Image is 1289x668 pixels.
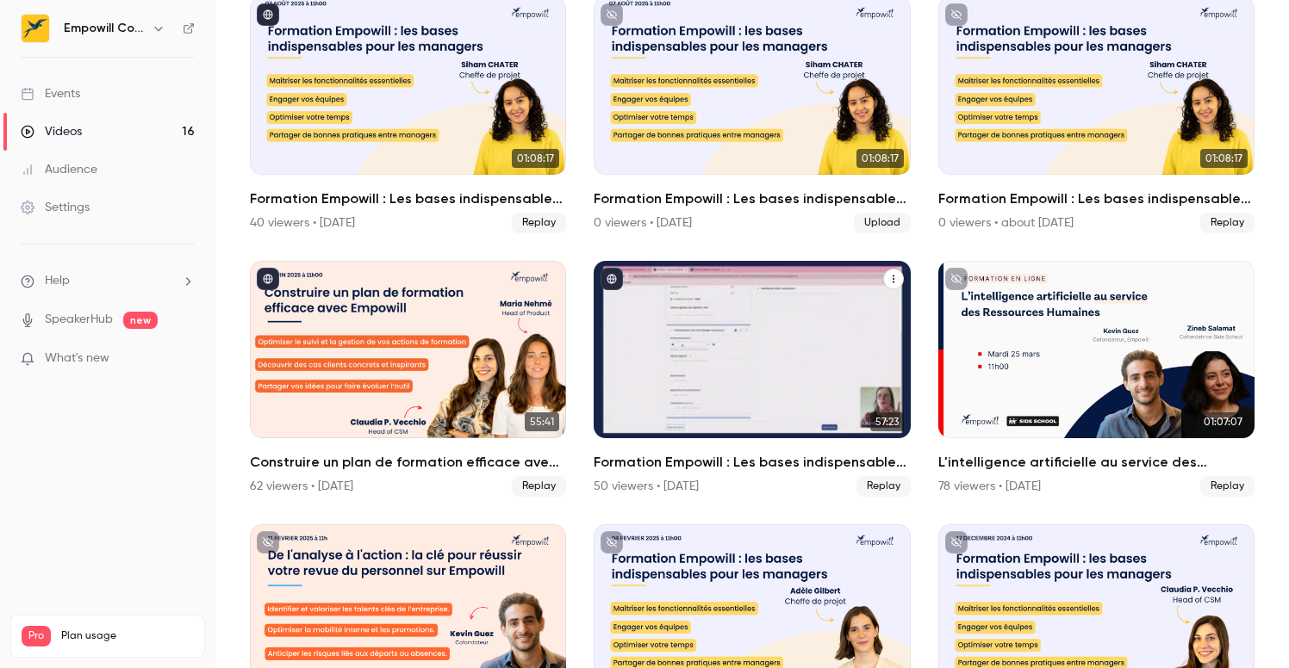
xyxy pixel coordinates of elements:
[594,214,692,232] div: 0 viewers • [DATE]
[250,478,353,495] div: 62 viewers • [DATE]
[21,272,195,290] li: help-dropdown-opener
[512,149,559,168] span: 01:08:17
[250,189,566,209] h2: Formation Empowill : Les bases indispensables pour les managers
[938,478,1041,495] div: 78 viewers • [DATE]
[938,214,1074,232] div: 0 viewers • about [DATE]
[61,629,194,643] span: Plan usage
[21,123,82,140] div: Videos
[594,478,699,495] div: 50 viewers • [DATE]
[594,261,910,498] a: 57:23Formation Empowill : Les bases indispensables pour les managers50 viewers • [DATE]Replay
[945,268,968,290] button: unpublished
[174,351,195,367] iframe: Noticeable Trigger
[525,412,559,431] span: 55:41
[945,531,968,554] button: unpublished
[257,3,279,26] button: published
[45,311,113,329] a: SpeakerHub
[22,15,49,42] img: Empowill Community
[45,349,109,368] span: What's new
[257,268,279,290] button: published
[21,85,80,102] div: Events
[594,261,910,498] li: Formation Empowill : Les bases indispensables pour les managers
[856,476,911,497] span: Replay
[250,214,355,232] div: 40 viewers • [DATE]
[250,261,566,498] a: 55:41Construire un plan de formation efficace avec Empowill62 viewers • [DATE]Replay
[594,452,910,473] h2: Formation Empowill : Les bases indispensables pour les managers
[870,412,904,431] span: 57:23
[1200,476,1255,497] span: Replay
[21,161,97,178] div: Audience
[601,3,623,26] button: unpublished
[250,261,566,498] li: Construire un plan de formation efficace avec Empowill
[45,272,70,290] span: Help
[123,312,158,329] span: new
[854,213,911,233] span: Upload
[594,189,910,209] h2: Formation Empowill : Les bases indispensables pour les managers
[1200,213,1255,233] span: Replay
[512,213,566,233] span: Replay
[64,20,145,37] h6: Empowill Community
[1199,412,1248,431] span: 01:07:07
[938,189,1255,209] h2: Formation Empowill : Les bases indispensables pour les managers
[945,3,968,26] button: unpublished
[938,452,1255,473] h2: L'intelligence artificielle au service des Ressources Humaines
[21,199,90,216] div: Settings
[601,531,623,554] button: unpublished
[250,452,566,473] h2: Construire un plan de formation efficace avec Empowill
[22,626,51,646] span: Pro
[512,476,566,497] span: Replay
[856,149,904,168] span: 01:08:17
[1200,149,1248,168] span: 01:08:17
[601,268,623,290] button: published
[257,531,279,554] button: unpublished
[938,261,1255,498] a: 01:07:07L'intelligence artificielle au service des Ressources Humaines78 viewers • [DATE]Replay
[938,261,1255,498] li: L'intelligence artificielle au service des Ressources Humaines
